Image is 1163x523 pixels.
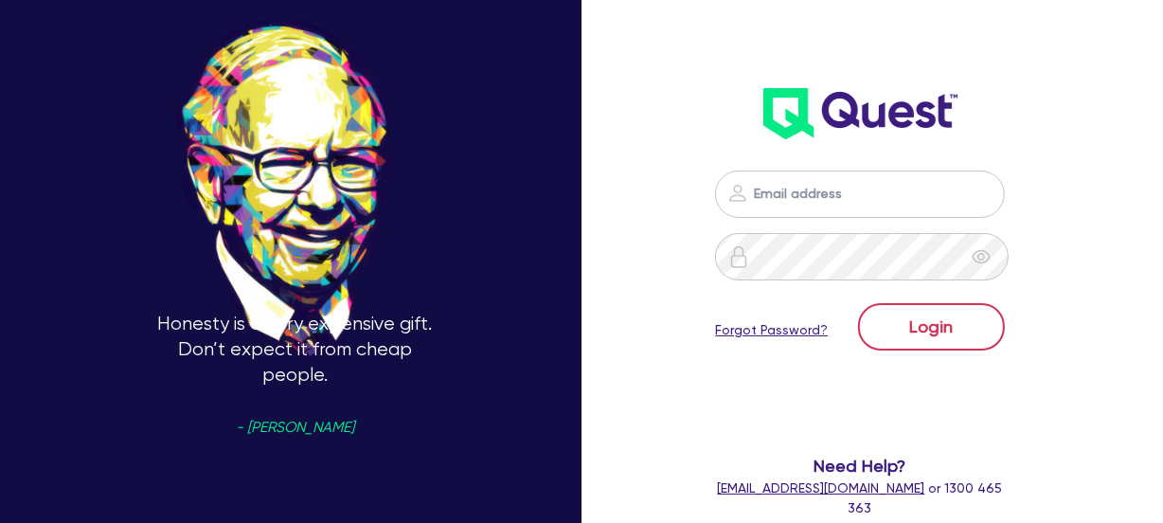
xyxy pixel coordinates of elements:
span: or 1300 465 363 [718,480,1003,515]
input: Email address [715,171,1004,218]
span: eye [972,247,991,266]
span: - [PERSON_NAME] [236,421,354,435]
img: icon-password [727,245,750,268]
img: wH2k97JdezQIQAAAABJRU5ErkJggg== [763,88,957,139]
a: Forgot Password? [715,320,828,340]
button: Login [858,303,1005,351]
span: Need Help? [715,453,1004,478]
img: icon-password [726,182,749,205]
a: [EMAIL_ADDRESS][DOMAIN_NAME] [718,480,925,496]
